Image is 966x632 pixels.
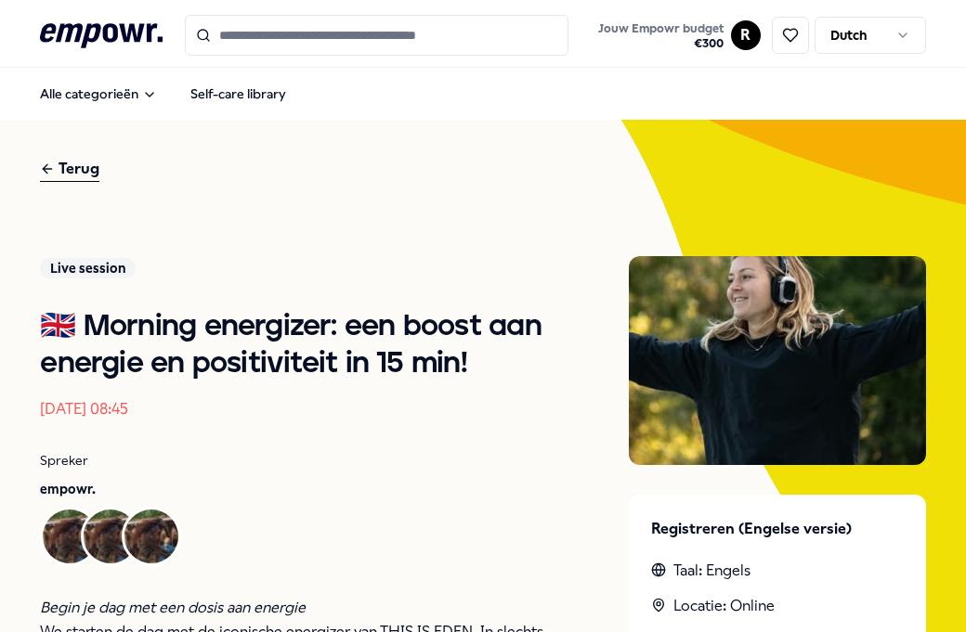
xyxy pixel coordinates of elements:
[43,509,97,563] img: Avatar
[591,16,731,55] a: Jouw Empowr budget€300
[40,450,554,471] p: Spreker
[25,75,172,112] button: Alle categorieën
[598,21,724,36] span: Jouw Empowr budget
[40,599,306,616] em: Begin je dag met een dosis aan energie
[40,479,554,499] p: empowr.
[40,258,136,278] div: Live session
[40,157,99,182] div: Terug
[731,20,761,50] button: R
[594,18,727,55] button: Jouw Empowr budget€300
[25,75,301,112] nav: Main
[651,517,904,541] p: Registreren (Engelse versie)
[598,36,724,51] span: € 300
[84,509,137,563] img: Avatar
[40,400,128,418] time: [DATE] 08:45
[176,75,301,112] a: Self-care library
[651,559,904,583] div: Taal: Engels
[651,594,904,618] div: Locatie: Online
[40,308,554,382] h1: 🇬🇧 Morning energizer: een boost aan energie en positiviteit in 15 min!
[185,15,568,56] input: Search for products, categories or subcategories
[124,509,178,563] img: Avatar
[629,256,926,465] img: Presenter image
